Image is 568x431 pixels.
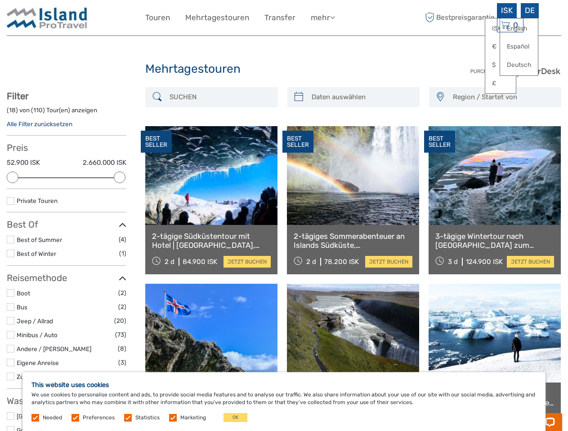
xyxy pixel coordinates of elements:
[17,345,91,352] a: Andere / [PERSON_NAME]
[224,256,271,268] a: jetzt buchen
[145,62,423,76] h1: Mehrtagestouren
[264,11,295,24] a: Transfer
[424,131,455,153] div: BEST SELLER
[435,232,554,250] a: 3-tägige Wintertour nach [GEOGRAPHIC_DATA] zum [GEOGRAPHIC_DATA], zur Südküste, zur Gletscherwand...
[118,343,126,354] span: (8)
[306,258,316,266] span: 2 d
[7,273,126,283] h3: Reisemethode
[119,234,126,245] span: (4)
[17,303,27,311] a: Bus
[83,158,126,167] label: 2.660.000 ISK
[466,258,503,266] div: 124.900 ISK
[17,197,58,204] a: Private Touren
[145,11,170,24] a: Touren
[7,396,126,406] h3: Was möchten Sie sehen?
[485,57,516,73] a: $
[521,3,539,18] div: DE
[311,11,335,24] a: mehr
[17,250,56,257] a: Best of Winter
[7,91,29,101] strong: Filter
[501,6,513,15] span: ISK
[308,89,415,105] input: Daten auswählen
[33,106,43,114] label: 110
[224,413,247,422] button: OK
[17,413,78,420] a: [GEOGRAPHIC_DATA]
[470,66,561,77] img: PurchaseViaTourDesk.png
[17,331,58,339] a: Minibus / Auto
[83,414,115,422] label: Preferences
[485,39,516,55] a: €
[22,372,546,431] div: We use cookies to personalise content and ads, to provide social media features and to analyse ou...
[118,371,126,382] span: (2)
[7,120,72,128] a: Alle Filter zurücksetzen
[500,57,538,73] a: Deutsch
[166,89,273,105] input: SUCHEN
[17,317,53,325] a: Jeep / Allrad
[135,414,160,422] label: Statistics
[9,106,16,114] label: 18
[7,158,40,167] label: 52.900 ISK
[485,75,516,92] a: £
[423,10,495,25] span: Bestpreisgarantie
[141,131,172,153] div: BEST SELLER
[17,373,39,380] a: Zu Fuss
[165,258,174,266] span: 2 d
[324,258,359,266] div: 78.200 ISK
[282,131,313,153] div: BEST SELLER
[180,414,206,422] label: Marketing
[448,258,458,266] span: 3 d
[118,302,126,312] span: (2)
[31,381,537,389] h5: This website uses cookies
[7,142,126,153] h3: Preis
[17,236,62,243] a: Best of Summer
[7,219,126,230] h3: Best Of
[114,316,126,326] span: (20)
[500,39,538,55] a: Español
[185,11,249,24] a: Mehrtagestouren
[103,14,114,25] button: Open LiveChat chat widget
[7,7,88,29] img: Iceland ProTravel
[43,414,62,422] label: Needed
[115,330,126,340] span: (73)
[512,21,519,30] span: 0
[365,256,412,268] a: jetzt buchen
[507,256,554,268] a: jetzt buchen
[118,288,126,298] span: (2)
[17,359,59,366] a: Eigene Anreise
[183,258,217,266] div: 84.900 ISK
[7,106,126,120] div: ( ) von ( ) Tour(en) anzeigen
[449,90,557,105] button: Region / Startet von
[13,16,102,23] p: Chat now
[17,290,30,297] a: Boot
[485,21,516,37] a: ISK
[118,357,126,368] span: (3)
[119,248,126,259] span: (1)
[294,232,412,250] a: 2-tägiges Sommerabenteuer an Islands Südküste, Gletscherwandern, [GEOGRAPHIC_DATA], [GEOGRAPHIC_D...
[152,232,271,250] a: 2-tägige Südküstentour mit Hotel | [GEOGRAPHIC_DATA], [GEOGRAPHIC_DATA], [GEOGRAPHIC_DATA] und Wa...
